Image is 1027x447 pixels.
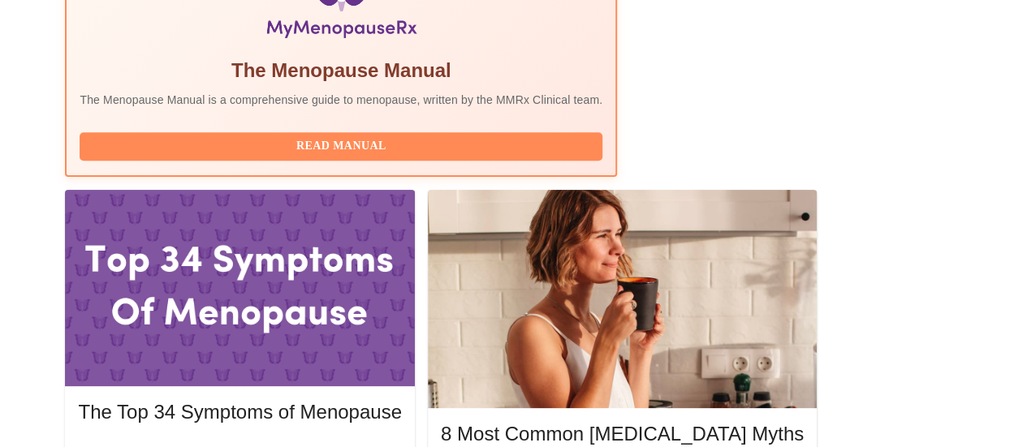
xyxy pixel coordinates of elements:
[80,132,602,161] button: Read Manual
[96,136,586,157] span: Read Manual
[80,92,602,108] p: The Menopause Manual is a comprehensive guide to menopause, written by the MMRx Clinical team.
[441,421,804,447] h5: 8 Most Common [MEDICAL_DATA] Myths
[80,138,606,152] a: Read Manual
[78,399,401,425] h5: The Top 34 Symptoms of Menopause
[80,58,602,84] h5: The Menopause Manual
